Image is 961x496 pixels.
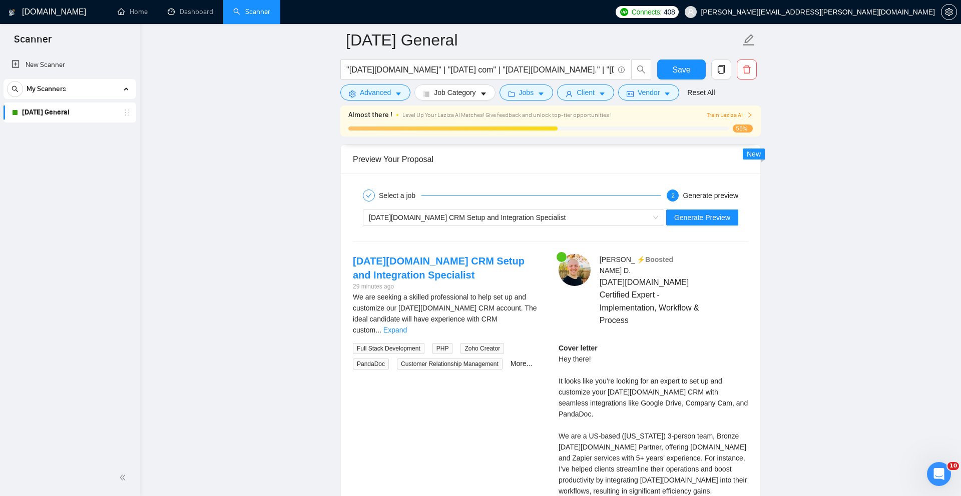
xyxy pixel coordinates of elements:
[618,66,625,73] span: info-circle
[672,63,690,76] span: Save
[664,90,671,97] span: caret-down
[375,326,381,334] span: ...
[12,55,128,75] a: New Scanner
[737,59,757,79] button: delete
[671,192,675,199] span: 2
[519,87,534,98] span: Jobs
[397,358,503,369] span: Customer Relationship Management
[360,87,391,98] span: Advanced
[687,87,715,98] a: Reset All
[742,33,755,46] span: edit
[500,84,554,100] button: folderJobscaret-down
[747,112,753,118] span: right
[119,472,129,482] span: double-left
[346,63,614,76] input: Search Freelance Jobs...
[118,7,148,16] a: homeHome
[432,343,453,354] span: PHP
[511,359,533,367] a: More...
[687,8,694,15] span: user
[600,276,719,326] span: [DATE][DOMAIN_NAME] Certified Expert - Implementation, Workflow & Process
[233,7,270,16] a: searchScanner
[664,6,675,17] span: 408
[4,79,136,122] li: My Scanners
[618,84,679,100] button: idcardVendorcaret-down
[559,254,591,286] img: c1VeCu1PB6mysy3-ek1j9HS8jh5jaIU6687WVpZxhAcjA3Vfio2v_-vh3G3A49Nho2
[340,84,410,100] button: settingAdvancedcaret-down
[353,145,748,173] div: Preview Your Proposal
[632,65,651,74] span: search
[927,462,951,486] iframe: Intercom live chat
[27,79,66,99] span: My Scanners
[632,6,662,17] span: Connects:
[711,59,731,79] button: copy
[4,55,136,75] li: New Scanner
[508,90,515,97] span: folder
[577,87,595,98] span: Client
[460,343,504,354] span: Zoho Creator
[657,59,706,79] button: Save
[600,255,635,274] span: [PERSON_NAME] D .
[707,110,753,120] button: Train Laziza AI
[557,84,614,100] button: userClientcaret-down
[168,7,213,16] a: dashboardDashboard
[6,32,60,53] span: Scanner
[683,189,738,201] div: Generate preview
[941,8,956,16] span: setting
[379,189,421,201] div: Select a job
[353,293,537,334] span: We are seeking a skilled professional to help set up and customize our [DATE][DOMAIN_NAME] CRM ac...
[9,4,16,20] img: logo
[349,90,356,97] span: setting
[566,90,573,97] span: user
[369,213,566,221] span: [DATE][DOMAIN_NAME] CRM Setup and Integration Specialist
[733,124,753,132] span: 55%
[414,84,495,100] button: barsJob Categorycaret-down
[423,90,430,97] span: bars
[7,81,23,97] button: search
[480,90,487,97] span: caret-down
[599,90,606,97] span: caret-down
[353,255,525,280] a: [DATE][DOMAIN_NAME] CRM Setup and Integration Specialist
[22,102,117,122] a: [DATE] General
[638,87,660,98] span: Vendor
[941,8,957,16] a: setting
[353,343,424,354] span: Full Stack Development
[559,344,598,352] strong: Cover letter
[747,150,761,158] span: New
[712,65,731,74] span: copy
[348,109,392,120] span: Almost there !
[941,4,957,20] button: setting
[395,90,402,97] span: caret-down
[666,209,738,225] button: Generate Preview
[627,90,634,97] span: idcard
[737,65,756,74] span: delete
[353,282,543,291] div: 29 minutes ago
[353,358,389,369] span: PandaDoc
[353,291,543,335] div: We are seeking a skilled professional to help set up and customize our Monday.com CRM account. Th...
[346,27,740,52] input: Scanner name...
[674,212,730,223] span: Generate Preview
[434,87,475,98] span: Job Category
[123,108,131,116] span: holder
[402,111,612,118] span: Level Up Your Laziza AI Matches! Give feedback and unlock top-tier opportunities !
[620,8,628,16] img: upwork-logo.png
[383,326,407,334] a: Expand
[631,59,651,79] button: search
[637,255,673,263] span: ⚡️Boosted
[538,90,545,97] span: caret-down
[947,462,959,470] span: 10
[8,85,23,92] span: search
[366,192,372,198] span: check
